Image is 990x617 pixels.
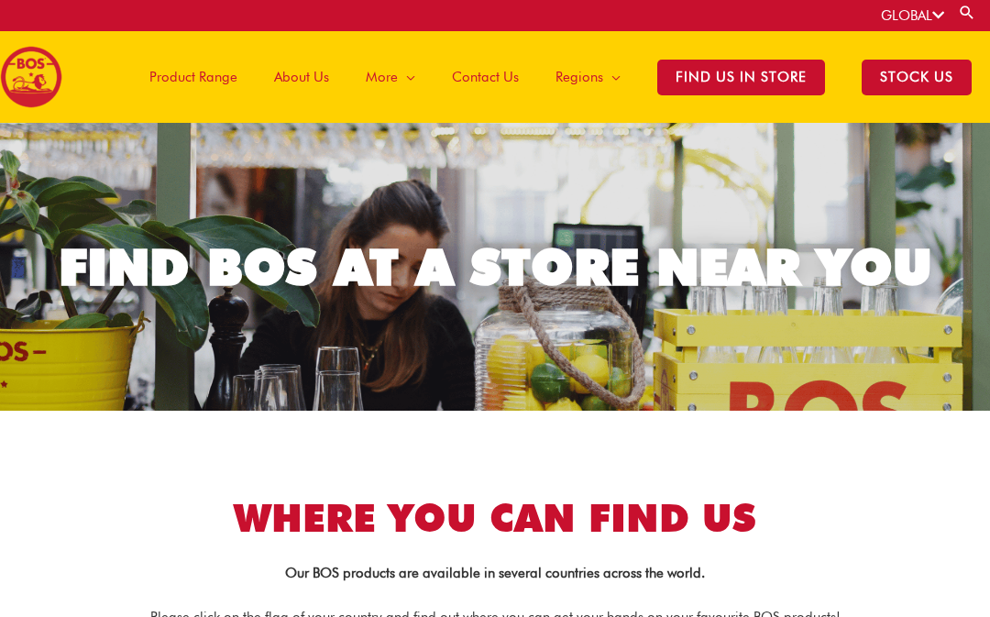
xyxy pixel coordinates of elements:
[149,50,237,105] span: Product Range
[862,60,972,95] span: STOCK US
[347,31,434,123] a: More
[9,493,981,544] h2: Where you can find us
[434,31,537,123] a: Contact Us
[555,50,603,105] span: Regions
[843,31,990,123] a: STOCK US
[285,565,705,581] strong: Our BOS products are available in several countries across the world.
[256,31,347,123] a: About Us
[452,50,519,105] span: Contact Us
[131,31,256,123] a: Product Range
[657,60,825,95] span: Find Us in Store
[366,50,398,105] span: More
[117,31,990,123] nav: Site Navigation
[958,4,976,21] a: Search button
[881,7,944,24] a: GLOBAL
[274,50,329,105] span: About Us
[639,31,843,123] a: Find Us in Store
[59,242,932,292] div: FIND BOS AT A STORE NEAR YOU
[537,31,639,123] a: Regions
